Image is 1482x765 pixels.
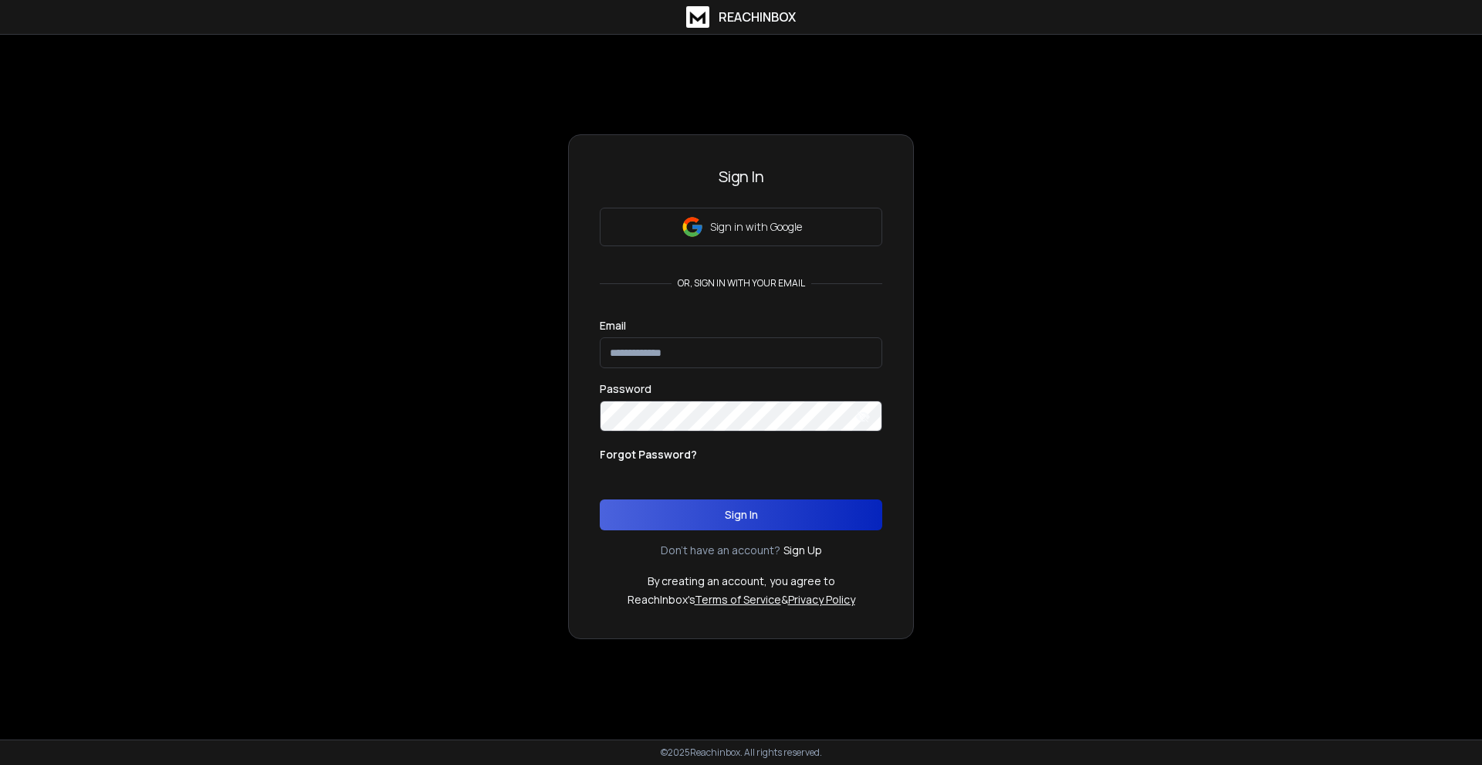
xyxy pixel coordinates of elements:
[686,6,796,28] a: ReachInbox
[648,574,835,589] p: By creating an account, you agree to
[600,208,882,246] button: Sign in with Google
[686,6,709,28] img: logo
[600,320,626,331] label: Email
[710,219,802,235] p: Sign in with Google
[783,543,822,558] a: Sign Up
[628,592,855,608] p: ReachInbox's &
[672,277,811,289] p: or, sign in with your email
[788,592,855,607] a: Privacy Policy
[719,8,796,26] h1: ReachInbox
[600,447,697,462] p: Forgot Password?
[695,592,781,607] a: Terms of Service
[600,499,882,530] button: Sign In
[600,166,882,188] h3: Sign In
[661,746,822,759] p: © 2025 Reachinbox. All rights reserved.
[600,384,651,394] label: Password
[661,543,780,558] p: Don't have an account?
